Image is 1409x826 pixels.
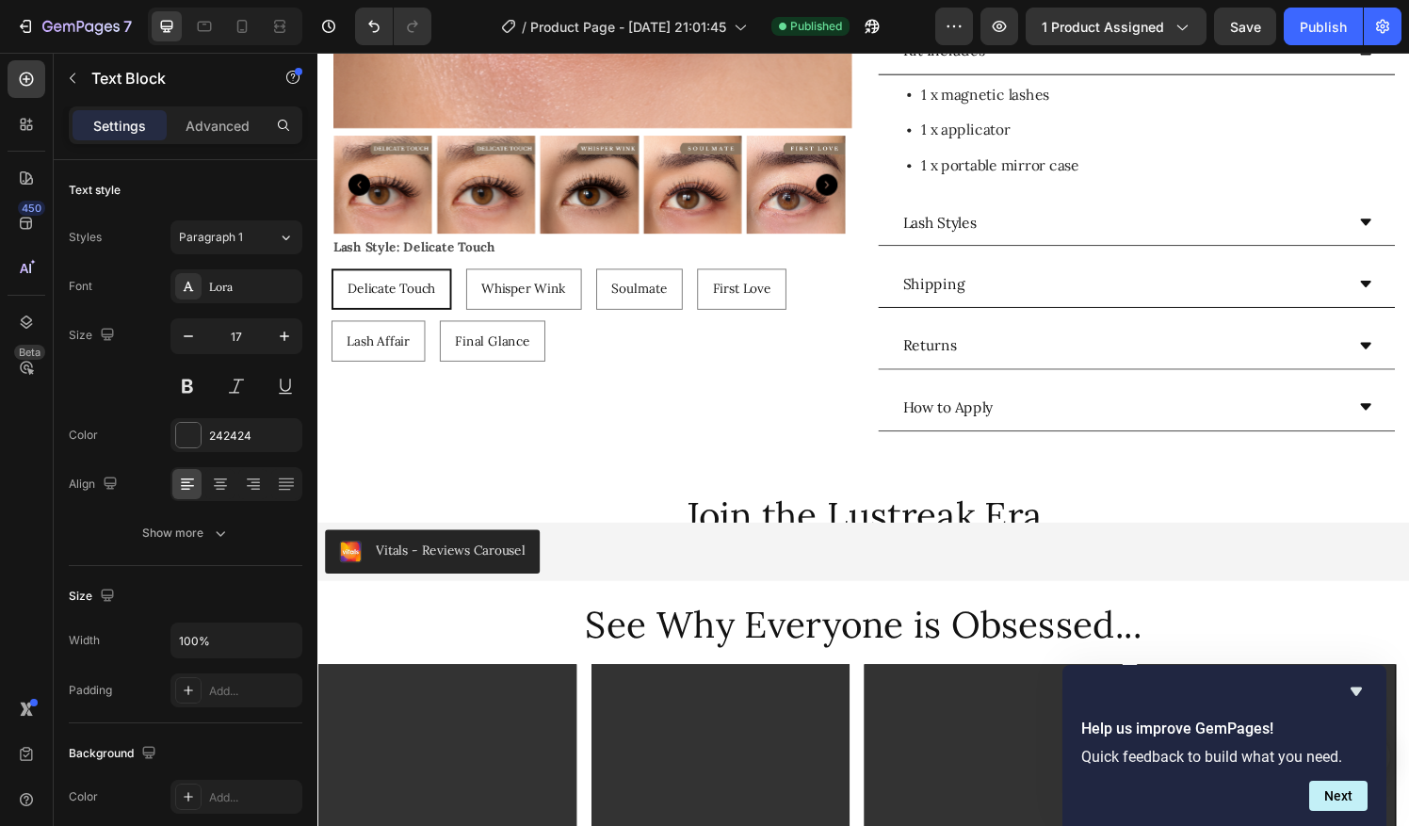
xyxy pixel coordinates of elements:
[1081,748,1368,766] p: Quick feedback to build what you need.
[170,220,302,254] button: Paragraph 1
[69,632,100,649] div: Width
[1284,8,1363,45] button: Publish
[69,682,112,699] div: Padding
[142,524,230,543] div: Show more
[790,18,842,35] span: Published
[606,226,670,253] p: Shipping
[142,290,219,307] span: Final Glance
[1081,680,1368,811] div: Help us improve GemPages!
[1042,17,1164,37] span: 1 product assigned
[304,236,362,253] span: Soulmate
[209,279,298,296] div: Lora
[69,472,121,497] div: Align
[606,163,682,190] p: Lash Styles
[179,229,243,246] span: Paragraph 1
[606,354,699,381] p: How to Apply
[1214,8,1276,45] button: Save
[170,236,257,253] span: Whisper Wink
[31,236,121,253] span: Delicate Touch
[14,188,186,216] legend: Lash Style: Delicate Touch
[18,201,45,216] div: 450
[14,345,45,360] div: Beta
[209,428,298,445] div: 242424
[1309,781,1368,811] button: Next question
[624,107,788,127] p: 1 x portable mirror case
[171,624,301,657] input: Auto
[409,236,469,253] span: First Love
[186,116,250,136] p: Advanced
[23,506,45,528] img: 26b75d61-258b-461b-8cc3-4bcb67141ce0.png
[93,116,146,136] p: Settings
[624,34,788,54] p: 1 x magnetic lashes
[606,290,661,317] p: Returns
[1230,19,1261,35] span: Save
[123,15,132,38] p: 7
[355,8,431,45] div: Undo/Redo
[317,53,1409,826] iframe: Design area
[69,584,119,609] div: Size
[60,506,215,526] div: Vitals - Reviews Carousel
[1026,8,1207,45] button: 1 product assigned
[522,17,526,37] span: /
[69,323,119,348] div: Size
[69,788,98,805] div: Color
[69,516,302,550] button: Show more
[69,229,102,246] div: Styles
[8,494,230,540] button: Vitals - Reviews Carousel
[69,278,92,295] div: Font
[91,67,251,89] p: Text Block
[1300,17,1347,37] div: Publish
[530,17,726,37] span: Product Page - [DATE] 21:01:45
[1081,718,1368,740] h2: Help us improve GemPages!
[209,789,298,806] div: Add...
[69,427,98,444] div: Color
[209,683,298,700] div: Add...
[1345,680,1368,703] button: Hide survey
[624,71,788,90] p: 1 x applicator
[69,182,121,199] div: Text style
[515,126,538,149] button: Carousel Next Arrow
[30,290,95,307] span: Lash Affair
[8,8,140,45] button: 7
[69,741,160,767] div: Background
